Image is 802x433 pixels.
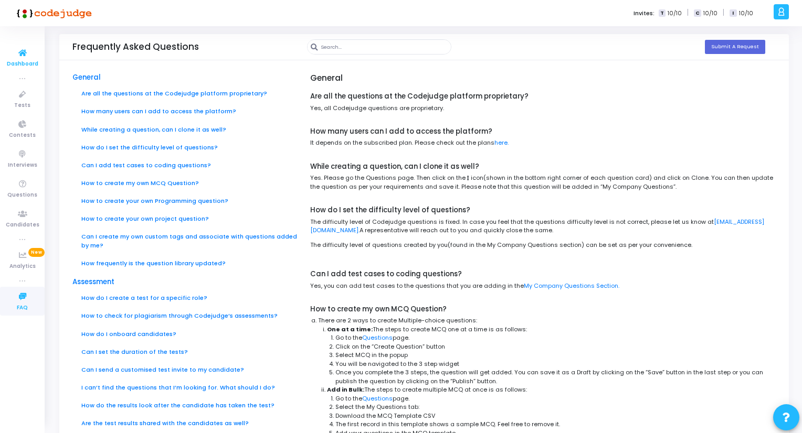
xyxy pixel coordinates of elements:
a: How to check for plagiarism through Codejudge’s assessments? [81,311,278,320]
span: I [730,9,736,17]
span: Questions [7,191,37,200]
a: Can I set the duration of the tests? [81,348,188,356]
span: T [659,9,666,17]
a: Are the test results shared with the candidates as well? [81,419,249,427]
h5: While creating a question, can I clone it as well? [310,163,776,171]
a: here. [494,138,509,147]
a: How many users can I add to access the platform? [81,107,236,115]
span: Interviews [8,161,37,170]
span: New [28,248,45,257]
h5: Can I add test cases to coding questions? [310,270,776,278]
h5: Are all the questions at the Codejudge platform proprietary? [310,92,776,101]
a: How do I create a test for a specific role? [81,294,207,302]
span: Analytics [9,262,36,271]
a: How frequently is the question library updated? [81,259,226,267]
span: Dashboard [7,60,38,69]
a: Questions [362,333,393,342]
span: C [694,9,701,17]
p: The difficulty level of questions created by you(found in the My Company Questions section) can b... [310,241,776,250]
button: Submit A Request [705,40,765,54]
li: Select MCQ in the popup [335,351,776,360]
h5: How do I set the difficulty level of questions? [310,206,776,214]
a: How do I onboard candidates? [81,330,176,338]
img: logo [13,3,92,24]
span: Contests [9,131,36,140]
p: The steps to create MCQ one at a time is as follows: [327,325,776,334]
a: How do I set the difficulty level of questions? [81,143,218,151]
div: It depends on the subscribed plan. Please check out the plans [310,138,776,147]
h2: Frequently Asked Questions [72,41,199,52]
a: Questions [362,394,393,403]
li: Go to the page. [335,394,776,403]
a: I can’t find the questions that I’m looking for. What should I do? [81,383,275,392]
span: FAQ [17,304,28,312]
a: Can I create my own custom tags and associate with questions added by me? [81,232,297,250]
li: Once you complete the 3 steps, the question will get added. You can save it as a Draft by clickin... [335,368,776,385]
a: Assessment [72,277,114,287]
a: Can I add test cases to coding questions? [81,161,211,169]
span: | [687,7,689,18]
span: Tests [14,101,30,110]
p: The steps to create multiple MCQ at once is as follows: [327,385,776,394]
div: Yes. Please go the Questions page. Then click on the icon(shown in the bottom right corner of eac... [310,174,776,191]
li: Go to the page. [335,333,776,342]
input: Search... [321,40,451,54]
div: Yes, all Codejudge questions are proprietary. [310,104,776,113]
a: General [72,72,101,82]
strong: One at a time: [327,325,373,333]
strong: Add in Bulk: [327,385,364,394]
span: 10/10 [703,9,717,18]
span: 10/10 [668,9,682,18]
div: Yes, you can add test cases to the questions that you are adding in the [310,282,776,290]
a: [EMAIL_ADDRESS][DOMAIN_NAME]. [310,218,764,235]
li: Download the MCQ Template CSV [335,412,776,420]
li: Click on the “Create Question” button [335,342,776,351]
span: 10/10 [739,9,753,18]
span: | [723,7,724,18]
h3: General [310,39,776,83]
a: My Company Questions Section. [524,282,619,290]
a: How to create my own MCQ Question? [81,179,199,187]
label: Invites: [634,9,655,18]
li: Select the My Questions tab: [335,403,776,412]
a: How do the results look after the candidate has taken the test? [81,401,275,409]
p: The difficulty level of Codejudge questions is fixed. In case you feel that the questions difficu... [310,218,776,235]
a: How to create your own Programming question? [81,197,228,205]
a: Can I send a customised test invite to my candidate? [81,365,244,374]
h5: How many users can I add to access the platform? [310,127,776,136]
a: Are all the questions at the Codejudge platform proprietary? [81,89,267,98]
span: Candidates [6,221,39,230]
li: The first record in this template shows a sample MCQ. Feel free to remove it. [335,420,776,429]
a: How to create your own project question? [81,214,209,223]
li: You will be navigated to the 3 step widget [335,360,776,369]
h5: How to create my own MCQ Question? [310,305,776,313]
p: There are 2 ways to create Multiple-choice questions: [318,316,776,325]
a: While creating a question, can I clone it as well? [81,125,226,134]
